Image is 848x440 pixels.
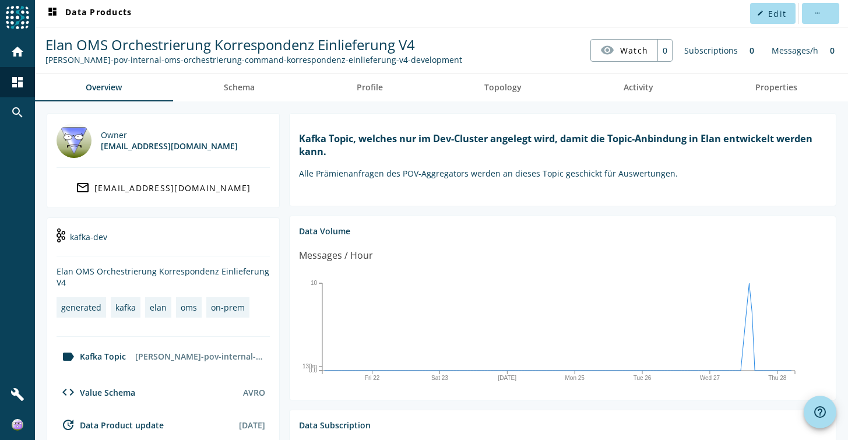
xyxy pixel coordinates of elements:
div: AVRO [243,387,265,398]
text: 10 [311,280,318,286]
span: Edit [768,8,786,19]
div: kafka [115,302,136,313]
span: Schema [224,83,255,91]
div: Messages/h [766,39,824,62]
span: Properties [755,83,797,91]
mat-icon: search [10,105,24,119]
span: Topology [484,83,522,91]
div: [EMAIL_ADDRESS][DOMAIN_NAME] [94,182,251,193]
div: Kafka Topic: elan-pov-internal-oms-orchestrierung-command-korrespondenz-einlieferung-v4-development [45,54,462,65]
text: 130m [302,362,317,369]
text: Tue 26 [634,375,652,381]
div: [PERSON_NAME]-pov-internal-oms-orchestrierung-command-korrespondenz-einlieferung-v4-development [131,346,270,367]
div: 0 [744,39,760,62]
div: Messages / Hour [299,248,373,263]
mat-icon: more_horiz [814,10,820,16]
span: Elan OMS Orchestrierung Korrespondenz Einlieferung V4 [45,35,415,54]
mat-icon: dashboard [10,75,24,89]
div: Data Product update [57,418,164,432]
text: [DATE] [498,375,517,381]
mat-icon: mail_outline [76,181,90,195]
a: [EMAIL_ADDRESS][DOMAIN_NAME] [57,177,270,198]
div: on-prem [211,302,245,313]
div: [DATE] [239,420,265,431]
mat-icon: code [61,385,75,399]
text: 0.0 [309,367,317,374]
span: Overview [86,83,122,91]
text: Thu 28 [768,375,787,381]
div: Subscriptions [678,39,744,62]
span: Watch [620,40,648,61]
mat-icon: edit [757,10,763,16]
div: Data Volume [299,226,826,237]
div: generated [61,302,101,313]
text: Wed 27 [700,375,720,381]
div: kafka-dev [57,227,270,256]
img: ad4dae106656e41b7a1fd1aeaf1150e3 [12,419,23,431]
div: 0 [657,40,672,61]
div: Value Schema [57,385,135,399]
text: Fri 22 [365,375,380,381]
p: Alle Prämienanfragen des POV-Aggregators werden an dieses Topic geschickt für Auswertungen. [299,168,826,179]
div: Elan OMS Orchestrierung Korrespondenz Einlieferung V4 [57,266,270,288]
mat-icon: update [61,418,75,432]
div: 0 [824,39,840,62]
text: Sat 23 [431,375,448,381]
span: Data Products [45,6,132,20]
span: Activity [624,83,653,91]
mat-icon: help_outline [813,405,827,419]
div: oms [181,302,197,313]
text: Mon 25 [565,375,585,381]
button: Edit [750,3,796,24]
div: [EMAIL_ADDRESS][DOMAIN_NAME] [101,140,238,152]
mat-icon: visibility [600,43,614,57]
mat-icon: build [10,388,24,402]
img: DL_301897@mobi.ch [57,123,92,158]
button: Data Products [41,3,136,24]
div: elan [150,302,167,313]
mat-icon: label [61,350,75,364]
mat-icon: home [10,45,24,59]
img: kafka-dev [57,228,65,242]
div: Owner [101,129,238,140]
img: spoud-logo.svg [6,6,29,29]
div: Kafka Topic [57,350,126,364]
div: Data Subscription [299,420,826,431]
h1: Kafka Topic, welches nur im Dev-Cluster angelegt wird, damit die Topic-Anbindung in Elan entwicke... [299,132,826,158]
mat-icon: dashboard [45,6,59,20]
span: Profile [357,83,383,91]
button: Watch [591,40,657,61]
